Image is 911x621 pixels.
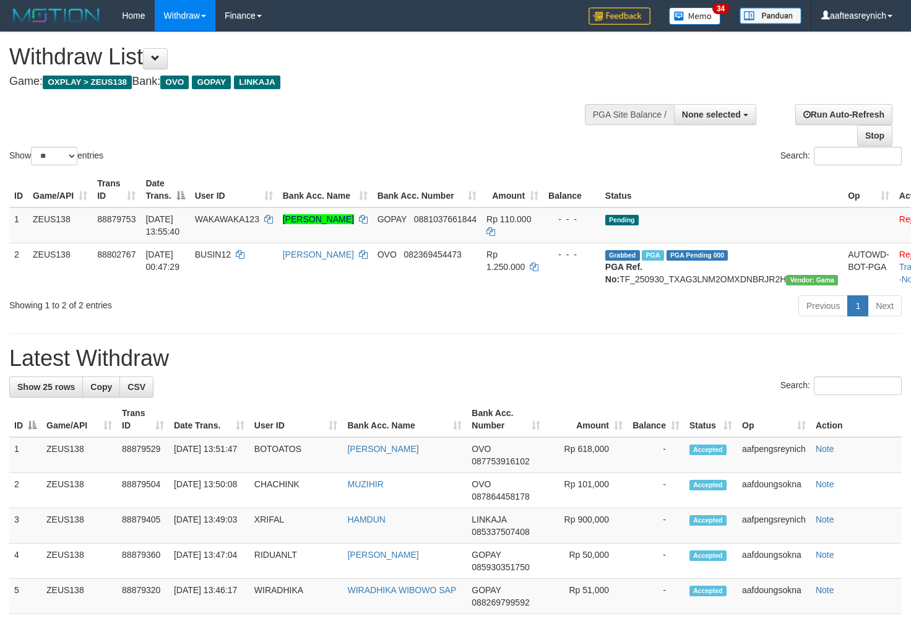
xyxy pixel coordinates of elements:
span: 88879753 [97,214,136,224]
th: Op: activate to sort column ascending [737,402,811,437]
span: Copy 087864458178 to clipboard [472,492,529,502]
span: OVO [378,250,397,259]
span: Grabbed [605,250,640,261]
a: MUZIHIR [347,479,383,489]
span: LINKAJA [472,515,506,524]
th: Status: activate to sort column ascending [684,402,737,437]
span: Accepted [689,550,727,561]
a: Copy [82,376,120,397]
td: 5 [9,579,41,614]
span: Copy 087753916102 to clipboard [472,456,529,466]
img: panduan.png [740,7,801,24]
td: Rp 900,000 [545,508,628,544]
h4: Game: Bank: [9,76,595,88]
span: Copy [90,382,112,392]
div: - - - [548,248,595,261]
input: Search: [814,147,902,165]
span: [DATE] 13:55:40 [145,214,179,237]
td: AUTOWD-BOT-PGA [843,243,894,290]
span: Rp 110.000 [486,214,531,224]
td: - [628,473,684,508]
td: - [628,544,684,579]
td: Rp 50,000 [545,544,628,579]
a: [PERSON_NAME] [347,444,418,454]
a: Note [816,515,834,524]
a: [PERSON_NAME] [347,550,418,560]
td: 4 [9,544,41,579]
span: Copy 085930351750 to clipboard [472,562,529,572]
th: ID: activate to sort column descending [9,402,41,437]
b: PGA Ref. No: [605,262,642,284]
td: aafdoungsokna [737,473,811,508]
img: MOTION_logo.png [9,6,103,25]
th: User ID: activate to sort column ascending [190,172,278,207]
span: OVO [160,76,189,89]
span: Accepted [689,515,727,526]
img: Button%20Memo.svg [669,7,721,25]
th: Amount: activate to sort column ascending [545,402,628,437]
span: 88802767 [97,250,136,259]
td: Rp 51,000 [545,579,628,614]
td: 1 [9,207,28,243]
td: [DATE] 13:50:08 [169,473,249,508]
th: ID [9,172,28,207]
img: Feedback.jpg [589,7,650,25]
a: Note [816,585,834,595]
th: Status [600,172,843,207]
td: [DATE] 13:51:47 [169,437,249,473]
a: HAMDUN [347,515,385,524]
a: [PERSON_NAME] [283,250,354,259]
td: ZEUS138 [28,243,92,290]
span: Copy 085337507408 to clipboard [472,527,529,537]
th: Bank Acc. Name: activate to sort column ascending [278,172,373,207]
span: 34 [712,3,729,14]
button: None selected [674,104,756,125]
a: Previous [798,295,848,316]
input: Search: [814,376,902,395]
a: Show 25 rows [9,376,83,397]
td: 3 [9,508,41,544]
td: aafdoungsokna [737,579,811,614]
h1: Withdraw List [9,45,595,69]
td: aafdoungsokna [737,544,811,579]
td: 2 [9,473,41,508]
span: Copy 0881037661844 to clipboard [414,214,477,224]
td: ZEUS138 [28,207,92,243]
span: Show 25 rows [17,382,75,392]
a: Next [868,295,902,316]
th: Bank Acc. Name: activate to sort column ascending [342,402,467,437]
td: ZEUS138 [41,437,117,473]
span: PGA Pending [667,250,728,261]
td: 1 [9,437,41,473]
td: [DATE] 13:49:03 [169,508,249,544]
span: GOPAY [472,585,501,595]
th: Action [811,402,902,437]
td: 88879529 [117,437,169,473]
h1: Latest Withdraw [9,346,902,371]
td: Rp 101,000 [545,473,628,508]
span: [DATE] 00:47:29 [145,250,179,272]
td: WIRADHIKA [249,579,343,614]
a: Note [816,479,834,489]
span: GOPAY [378,214,407,224]
a: 1 [847,295,868,316]
th: Trans ID: activate to sort column ascending [117,402,169,437]
span: Accepted [689,445,727,455]
span: GOPAY [472,550,501,560]
td: Rp 618,000 [545,437,628,473]
td: 88879320 [117,579,169,614]
span: GOPAY [192,76,231,89]
span: Accepted [689,480,727,490]
span: Copy 088269799592 to clipboard [472,597,529,607]
th: Date Trans.: activate to sort column ascending [169,402,249,437]
span: BUSIN12 [195,250,231,259]
td: - [628,437,684,473]
td: ZEUS138 [41,473,117,508]
a: Run Auto-Refresh [795,104,892,125]
td: ZEUS138 [41,544,117,579]
th: Op: activate to sort column ascending [843,172,894,207]
span: Pending [605,215,639,225]
td: XRIFAL [249,508,343,544]
select: Showentries [31,147,77,165]
td: 88879360 [117,544,169,579]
